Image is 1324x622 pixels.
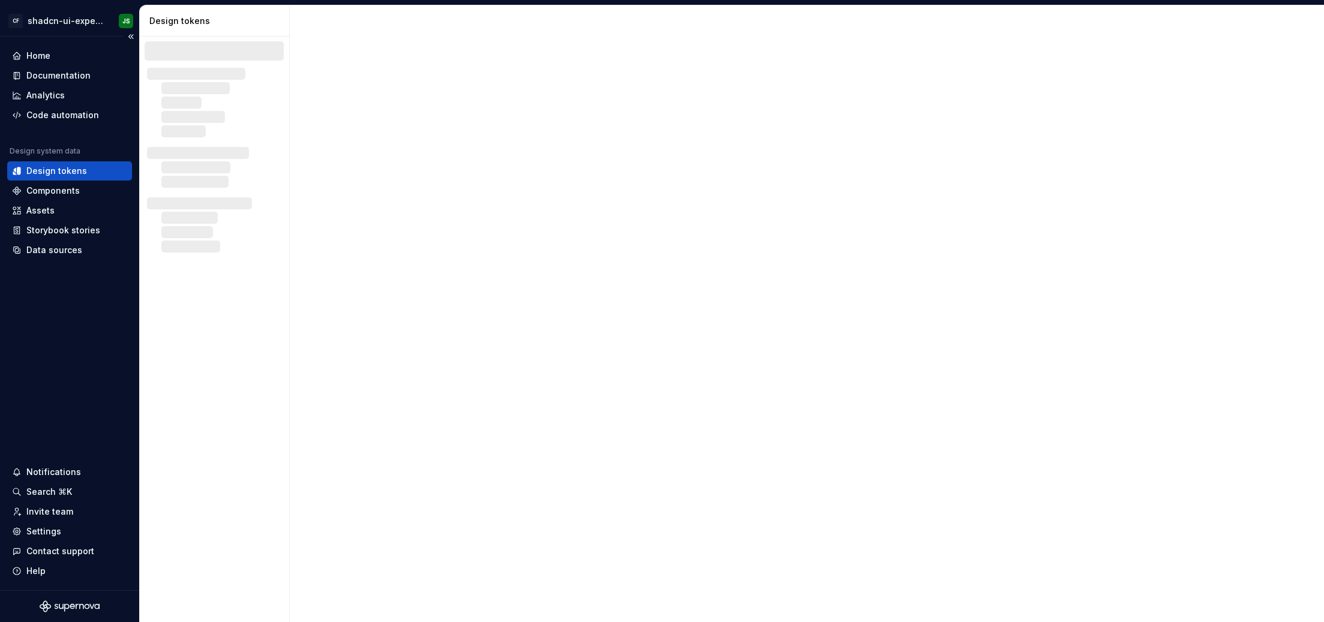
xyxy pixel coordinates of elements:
[26,466,81,478] div: Notifications
[10,146,80,156] div: Design system data
[122,16,130,26] div: JS
[26,70,91,82] div: Documentation
[26,185,80,197] div: Components
[7,221,132,240] a: Storybook stories
[26,244,82,256] div: Data sources
[7,66,132,85] a: Documentation
[7,462,132,482] button: Notifications
[26,525,61,537] div: Settings
[26,205,55,217] div: Assets
[40,600,100,612] svg: Supernova Logo
[26,565,46,577] div: Help
[8,14,23,28] div: CF
[26,89,65,101] div: Analytics
[7,201,132,220] a: Assets
[7,241,132,260] a: Data sources
[26,109,99,121] div: Code automation
[7,561,132,581] button: Help
[7,181,132,200] a: Components
[26,486,72,498] div: Search ⌘K
[26,545,94,557] div: Contact support
[26,224,100,236] div: Storybook stories
[26,165,87,177] div: Design tokens
[28,15,104,27] div: shadcn-ui-experimentation
[7,106,132,125] a: Code automation
[7,542,132,561] button: Contact support
[7,161,132,181] a: Design tokens
[26,50,50,62] div: Home
[7,482,132,501] button: Search ⌘K
[7,522,132,541] a: Settings
[26,506,73,518] div: Invite team
[7,46,132,65] a: Home
[2,8,137,34] button: CFshadcn-ui-experimentationJS
[7,86,132,105] a: Analytics
[122,28,139,45] button: Collapse sidebar
[7,502,132,521] a: Invite team
[149,15,284,27] div: Design tokens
